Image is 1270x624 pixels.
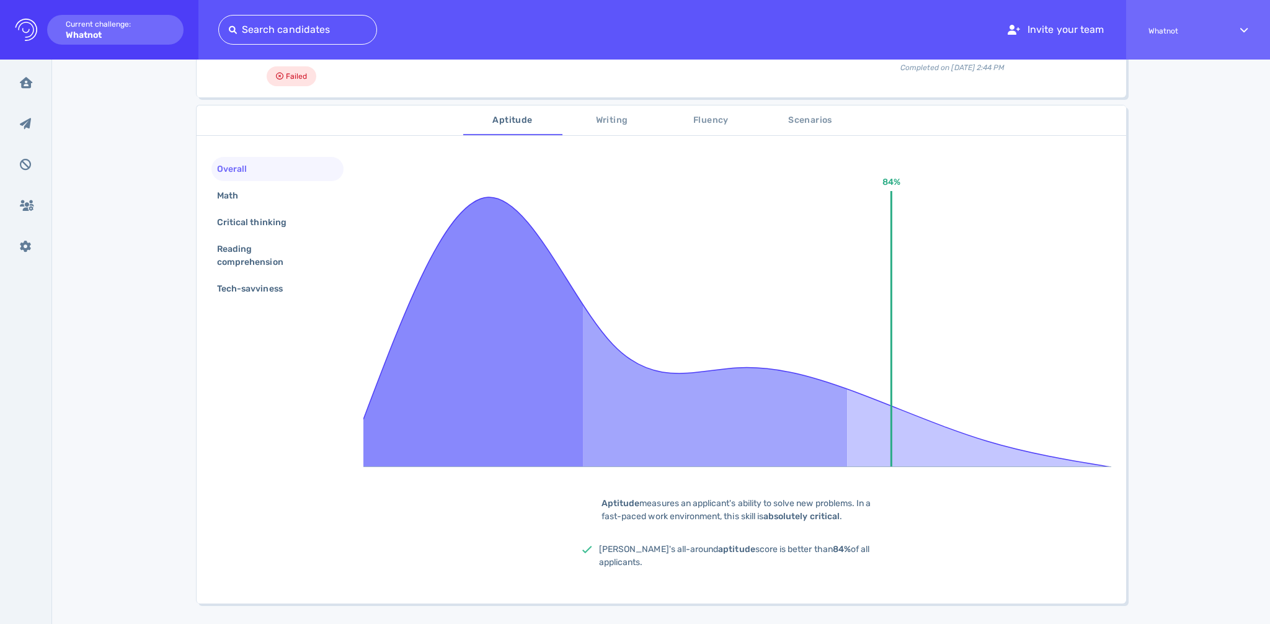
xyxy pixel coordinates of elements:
[215,280,298,298] div: Tech-savviness
[215,213,301,231] div: Critical thinking
[471,113,555,128] span: Aptitude
[215,160,262,178] div: Overall
[718,544,755,555] b: aptitude
[768,113,853,128] span: Scenarios
[882,177,900,187] text: 84%
[582,497,892,523] div: measures an applicant's ability to solve new problems. In a fast-paced work environment, this ski...
[1148,27,1218,35] span: Whatnot
[570,113,654,128] span: Writing
[599,544,869,568] span: [PERSON_NAME]'s all-around score is better than of all applicants.
[794,52,1111,73] div: Completed on [DATE] 2:44 PM
[669,113,753,128] span: Fluency
[602,498,639,509] b: Aptitude
[763,511,840,522] b: absolutely critical
[833,544,851,555] b: 84%
[286,69,307,84] span: Failed
[215,187,253,205] div: Math
[215,240,331,271] div: Reading comprehension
